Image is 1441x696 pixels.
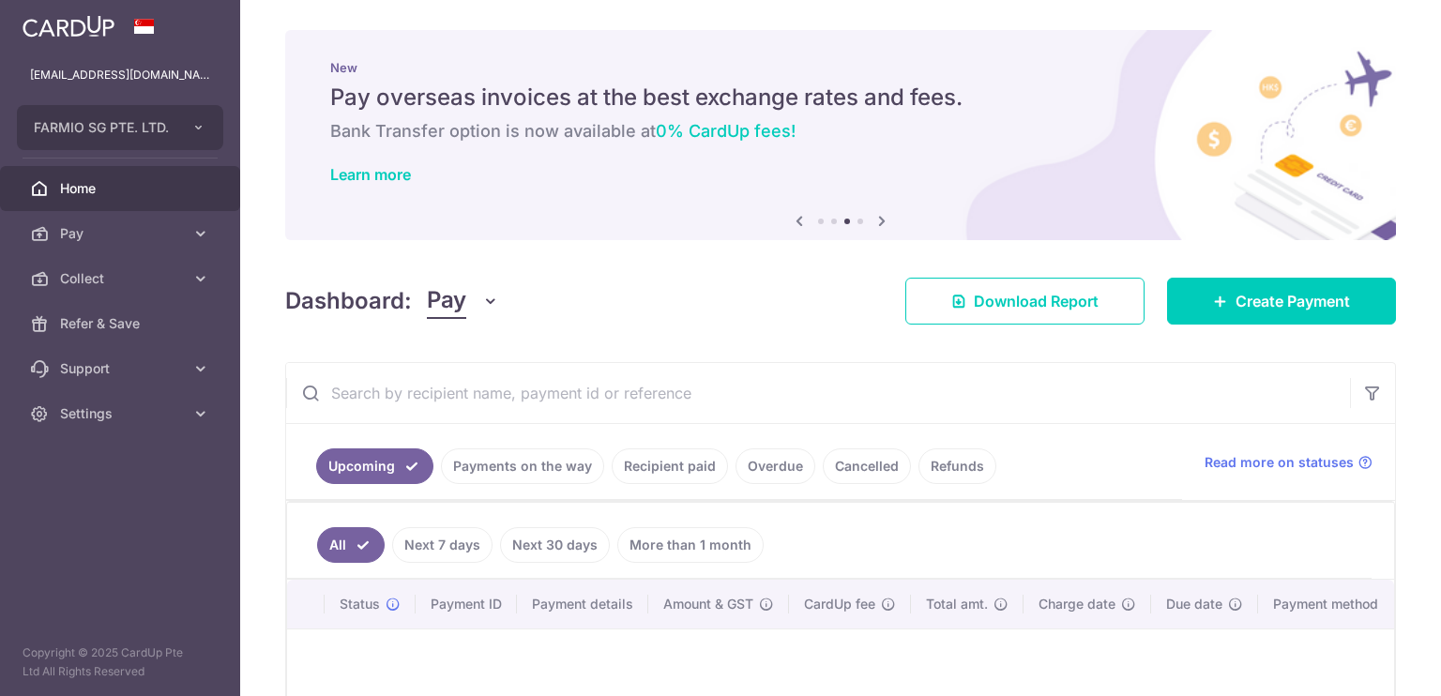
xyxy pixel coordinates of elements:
[1167,278,1396,325] a: Create Payment
[1205,453,1373,472] a: Read more on statuses
[60,179,184,198] span: Home
[926,595,988,613] span: Total amt.
[918,448,996,484] a: Refunds
[905,278,1145,325] a: Download Report
[30,66,210,84] p: [EMAIL_ADDRESS][DOMAIN_NAME]
[23,15,114,38] img: CardUp
[60,224,184,243] span: Pay
[804,595,875,613] span: CardUp fee
[416,580,517,628] th: Payment ID
[285,30,1396,240] img: International Invoice Banner
[500,527,610,563] a: Next 30 days
[330,83,1351,113] h5: Pay overseas invoices at the best exchange rates and fees.
[392,527,493,563] a: Next 7 days
[1236,290,1350,312] span: Create Payment
[974,290,1099,312] span: Download Report
[1205,453,1354,472] span: Read more on statuses
[60,269,184,288] span: Collect
[330,165,411,184] a: Learn more
[736,448,815,484] a: Overdue
[316,448,433,484] a: Upcoming
[17,105,223,150] button: FARMIO SG PTE. LTD.
[286,363,1350,423] input: Search by recipient name, payment id or reference
[427,283,466,319] span: Pay
[330,120,1351,143] h6: Bank Transfer option is now available at
[285,284,412,318] h4: Dashboard:
[612,448,728,484] a: Recipient paid
[60,314,184,333] span: Refer & Save
[517,580,648,628] th: Payment details
[663,595,753,613] span: Amount & GST
[617,527,764,563] a: More than 1 month
[441,448,604,484] a: Payments on the way
[1166,595,1222,613] span: Due date
[60,404,184,423] span: Settings
[340,595,380,613] span: Status
[1258,580,1401,628] th: Payment method
[1321,640,1422,687] iframe: Opens a widget where you can find more information
[317,527,385,563] a: All
[330,60,1351,75] p: New
[823,448,911,484] a: Cancelled
[656,121,796,141] span: 0% CardUp fees!
[60,359,184,378] span: Support
[34,118,173,137] span: FARMIO SG PTE. LTD.
[427,283,499,319] button: Pay
[1039,595,1115,613] span: Charge date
